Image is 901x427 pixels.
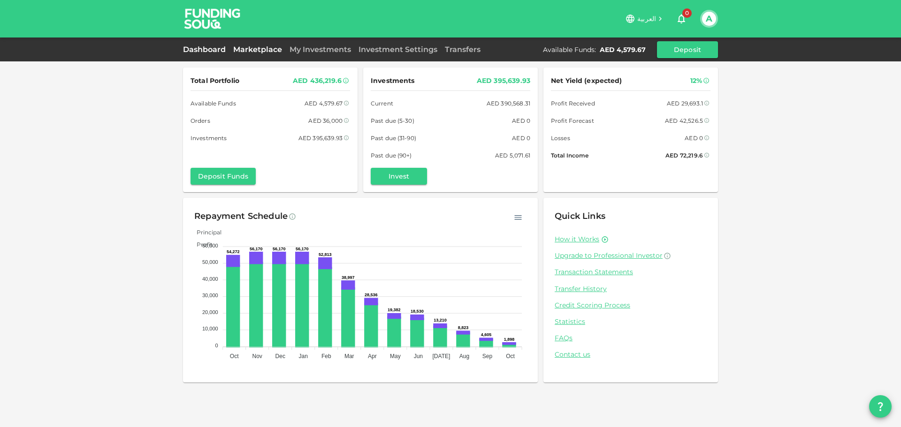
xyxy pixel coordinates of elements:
tspan: May [390,353,401,360]
a: Marketplace [229,45,286,54]
div: Repayment Schedule [194,209,288,224]
tspan: [DATE] [433,353,450,360]
span: Current [371,98,393,108]
tspan: Oct [230,353,239,360]
div: AED 0 [685,133,703,143]
button: 0 [672,9,691,28]
a: Statistics [555,317,707,326]
span: Losses [551,133,570,143]
div: AED 72,219.6 [665,150,703,160]
div: Available Funds : [543,45,596,54]
a: Transfer History [555,285,707,293]
span: العربية [637,15,656,23]
span: Past due (5-30) [371,116,414,126]
a: How it Works [555,235,599,244]
tspan: 20,000 [202,309,218,315]
tspan: 10,000 [202,326,218,331]
a: Transfers [441,45,484,54]
div: AED 5,071.61 [495,150,530,160]
tspan: 50,000 [202,259,218,265]
span: Investments [191,133,227,143]
span: Investments [371,75,414,87]
div: AED 29,693.1 [667,98,703,108]
span: Profit Forecast [551,116,594,126]
span: Orders [191,116,210,126]
div: AED 395,639.93 [477,75,530,87]
tspan: 60,000 [202,243,218,248]
span: Principal [190,229,221,236]
tspan: Sep [482,353,493,360]
tspan: Mar [344,353,354,360]
a: Dashboard [183,45,229,54]
tspan: 30,000 [202,292,218,298]
a: FAQs [555,334,707,343]
tspan: Nov [252,353,262,360]
div: AED 0 [512,116,530,126]
div: AED 395,639.93 [298,133,343,143]
a: My Investments [286,45,355,54]
tspan: Dec [275,353,285,360]
a: Credit Scoring Process [555,301,707,310]
tspan: 0 [215,343,218,348]
a: Transaction Statements [555,268,707,277]
button: question [869,395,892,418]
div: 12% [690,75,702,87]
span: Available Funds [191,98,236,108]
tspan: Jan [299,353,308,360]
button: Deposit Funds [191,168,256,185]
span: Quick Links [555,211,605,221]
span: Past due (90+) [371,150,412,160]
div: AED 42,526.5 [665,116,703,126]
button: Invest [371,168,427,185]
tspan: 40,000 [202,276,218,282]
div: AED 4,579.67 [305,98,343,108]
span: Total Income [551,150,588,160]
div: AED 0 [512,133,530,143]
tspan: Aug [459,353,469,360]
tspan: Feb [321,353,331,360]
span: Net Yield (expected) [551,75,622,87]
span: Profit [190,241,213,248]
div: AED 4,579.67 [600,45,646,54]
span: Profit Received [551,98,595,108]
span: Past due (31-90) [371,133,416,143]
tspan: Apr [368,353,377,360]
div: AED 36,000 [308,116,343,126]
div: AED 390,568.31 [487,98,530,108]
span: Upgrade to Professional Investor [555,251,663,260]
a: Investment Settings [355,45,441,54]
tspan: Jun [414,353,423,360]
button: A [702,12,716,26]
div: AED 436,219.6 [293,75,342,87]
button: Deposit [657,41,718,58]
span: 0 [682,8,692,18]
tspan: Oct [506,353,515,360]
a: Contact us [555,350,707,359]
span: Total Portfolio [191,75,239,87]
a: Upgrade to Professional Investor [555,251,707,260]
